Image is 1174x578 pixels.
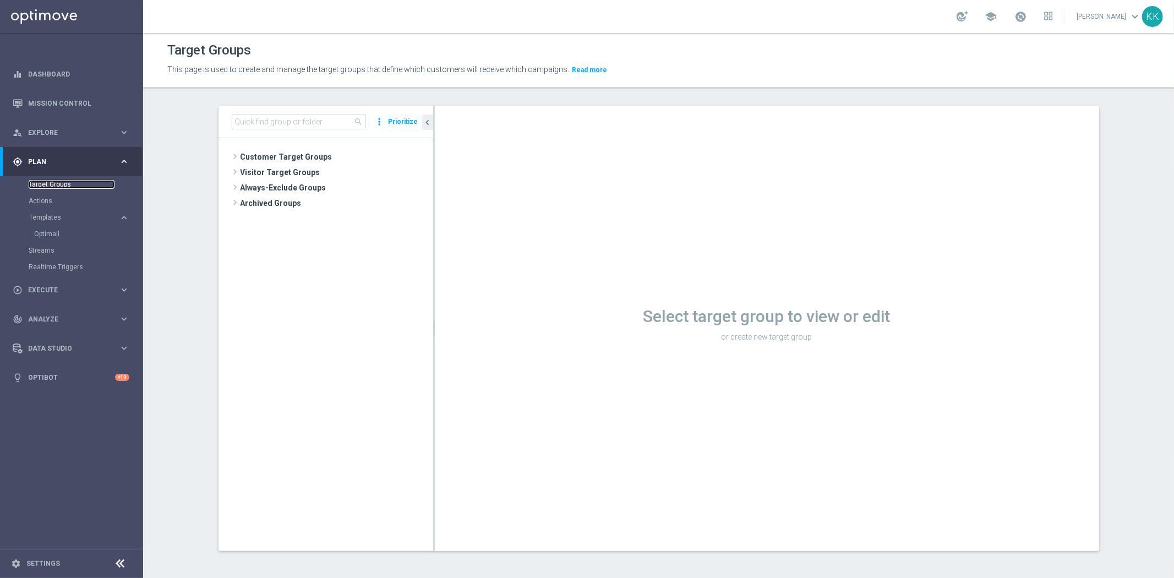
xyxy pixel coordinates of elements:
span: Execute [28,287,119,293]
p: or create new target group [435,332,1099,342]
div: Optimail [34,226,142,242]
button: Data Studio keyboard_arrow_right [12,344,130,353]
div: Optibot [13,363,129,392]
a: Optibot [28,363,115,392]
div: Data Studio [13,343,119,353]
i: person_search [13,128,23,138]
a: Optimail [34,230,114,238]
i: keyboard_arrow_right [119,212,129,223]
button: equalizer Dashboard [12,70,130,79]
h1: Target Groups [167,42,251,58]
a: Settings [26,560,60,567]
button: Mission Control [12,99,130,108]
a: [PERSON_NAME]keyboard_arrow_down [1075,8,1142,25]
button: lightbulb Optibot +10 [12,373,130,382]
div: Analyze [13,314,119,324]
span: Data Studio [28,345,119,352]
i: settings [11,559,21,569]
button: Prioritize [387,114,420,129]
div: Target Groups [29,176,142,193]
span: Visitor Target Groups [241,165,433,180]
div: Actions [29,193,142,209]
button: person_search Explore keyboard_arrow_right [12,128,130,137]
button: Read more [571,64,608,76]
button: Templates keyboard_arrow_right [29,213,130,222]
i: keyboard_arrow_right [119,314,129,324]
span: school [985,10,997,23]
span: Explore [28,129,119,136]
i: track_changes [13,314,23,324]
i: chevron_left [423,117,433,128]
a: Dashboard [28,59,129,89]
span: This page is used to create and manage the target groups that define which customers will receive... [167,65,569,74]
i: lightbulb [13,373,23,383]
div: Execute [13,285,119,295]
div: Realtime Triggers [29,259,142,275]
h1: Select target group to view or edit [435,307,1099,326]
div: Explore [13,128,119,138]
a: Mission Control [28,89,129,118]
i: keyboard_arrow_right [119,343,129,353]
span: search [354,117,363,126]
i: gps_fixed [13,157,23,167]
input: Quick find group or folder [232,114,366,129]
span: Templates [29,214,108,221]
button: play_circle_outline Execute keyboard_arrow_right [12,286,130,295]
i: keyboard_arrow_right [119,127,129,138]
i: more_vert [374,114,385,129]
a: Realtime Triggers [29,263,114,271]
div: Plan [13,157,119,167]
i: keyboard_arrow_right [119,156,129,167]
i: keyboard_arrow_right [119,285,129,295]
a: Target Groups [29,180,114,189]
span: Archived Groups [241,195,433,211]
a: Actions [29,197,114,205]
div: KK [1142,6,1163,27]
a: Streams [29,246,114,255]
span: Customer Target Groups [241,149,433,165]
div: Templates [29,209,142,242]
span: Always-Exclude Groups [241,180,433,195]
i: equalizer [13,69,23,79]
div: Streams [29,242,142,259]
div: Dashboard [13,59,129,89]
span: Plan [28,159,119,165]
div: +10 [115,374,129,381]
span: Analyze [28,316,119,323]
span: keyboard_arrow_down [1129,10,1141,23]
div: Templates [29,214,119,221]
button: chevron_left [422,114,433,130]
i: play_circle_outline [13,285,23,295]
button: track_changes Analyze keyboard_arrow_right [12,315,130,324]
div: Mission Control [13,89,129,118]
button: gps_fixed Plan keyboard_arrow_right [12,157,130,166]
